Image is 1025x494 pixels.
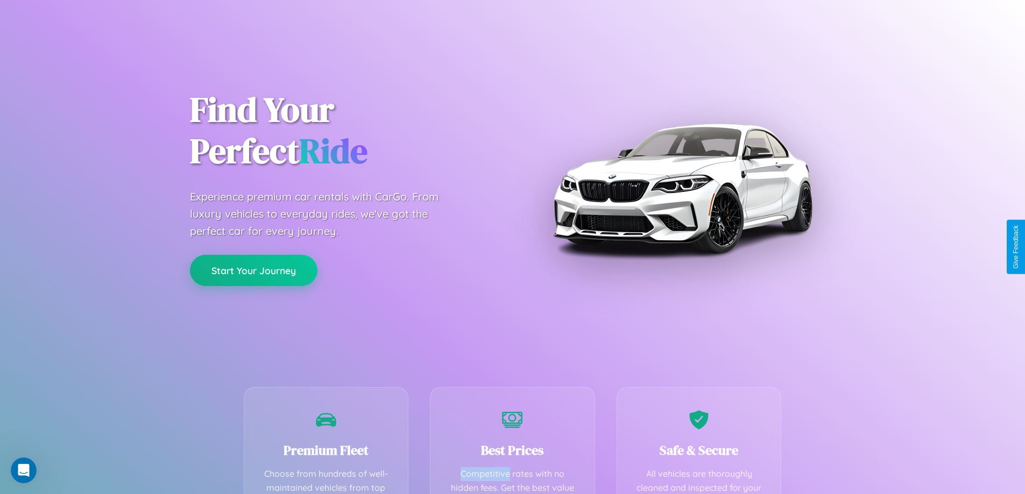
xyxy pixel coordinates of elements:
h1: Find Your Perfect [190,89,497,172]
p: Experience premium car rentals with CarGo. From luxury vehicles to everyday rides, we've got the ... [190,188,459,240]
button: Start Your Journey [190,255,317,286]
span: Ride [299,127,367,174]
h3: Best Prices [447,441,578,459]
iframe: Intercom live chat [11,457,37,483]
h3: Premium Fleet [260,441,392,459]
img: Premium BMW car rental vehicle [548,54,817,323]
div: Give Feedback [1012,225,1020,269]
h3: Safe & Secure [633,441,765,459]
